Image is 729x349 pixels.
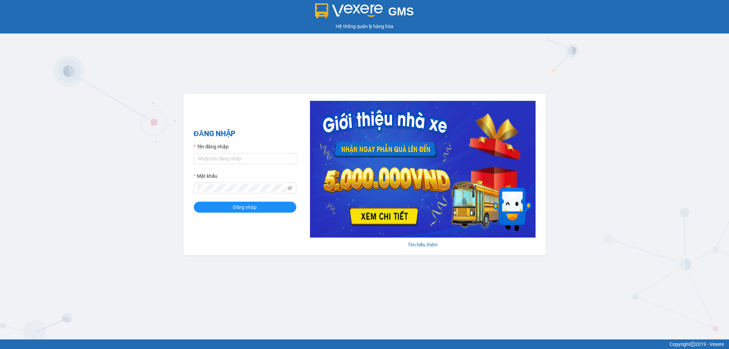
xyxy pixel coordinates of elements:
[315,3,383,18] img: logo 2
[194,143,229,150] label: Tên đăng nhập
[198,184,286,192] input: Mật khẩu
[233,203,257,211] span: Đăng nhập
[287,186,292,190] span: eye-invisible
[5,340,724,348] div: Copyright 2019 - Vexere
[194,172,217,180] label: Mật khẩu
[315,10,414,16] a: GMS
[2,23,727,30] div: Hệ thống quản lý hàng hóa
[388,5,414,18] span: GMS
[310,241,536,249] div: Tìm hiểu thêm
[310,101,536,238] img: banner-0
[194,128,296,139] h2: ĐĂNG NHẬP
[194,153,296,164] input: Tên đăng nhập
[690,342,695,347] span: copyright
[194,202,296,213] button: Đăng nhập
